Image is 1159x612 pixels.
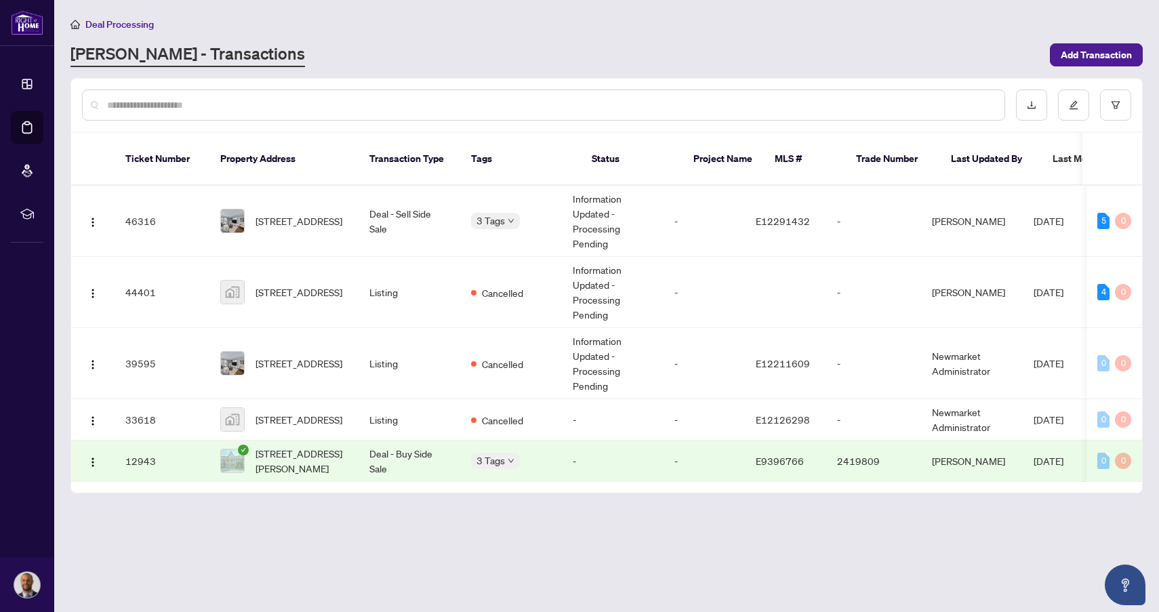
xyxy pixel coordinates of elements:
[221,408,244,431] img: thumbnail-img
[256,213,342,228] span: [STREET_ADDRESS]
[1115,411,1131,428] div: 0
[256,446,348,476] span: [STREET_ADDRESS][PERSON_NAME]
[1097,411,1110,428] div: 0
[70,20,80,29] span: home
[562,441,664,482] td: -
[221,281,244,304] img: thumbnail-img
[764,133,845,186] th: MLS #
[508,457,514,464] span: down
[14,572,40,598] img: Profile Icon
[756,357,810,369] span: E12211609
[683,133,764,186] th: Project Name
[1100,89,1131,121] button: filter
[1034,455,1063,467] span: [DATE]
[115,133,209,186] th: Ticket Number
[1053,151,1135,166] span: Last Modified Date
[562,186,664,257] td: Information Updated - Processing Pending
[921,328,1023,399] td: Newmarket Administrator
[826,441,921,482] td: 2419809
[87,359,98,370] img: Logo
[359,257,460,328] td: Listing
[11,10,43,35] img: logo
[940,133,1042,186] th: Last Updated By
[1069,100,1078,110] span: edit
[359,133,460,186] th: Transaction Type
[1115,355,1131,371] div: 0
[82,450,104,472] button: Logo
[115,257,209,328] td: 44401
[1097,355,1110,371] div: 0
[826,328,921,399] td: -
[826,186,921,257] td: -
[359,186,460,257] td: Deal - Sell Side Sale
[756,413,810,426] span: E12126298
[82,281,104,303] button: Logo
[1115,284,1131,300] div: 0
[238,445,249,455] span: check-circle
[1115,213,1131,229] div: 0
[1097,213,1110,229] div: 5
[115,186,209,257] td: 46316
[664,399,745,441] td: -
[1111,100,1120,110] span: filter
[256,285,342,300] span: [STREET_ADDRESS]
[1027,100,1036,110] span: download
[115,328,209,399] td: 39595
[921,257,1023,328] td: [PERSON_NAME]
[845,133,940,186] th: Trade Number
[115,399,209,441] td: 33618
[1058,89,1089,121] button: edit
[921,186,1023,257] td: [PERSON_NAME]
[256,356,342,371] span: [STREET_ADDRESS]
[87,457,98,468] img: Logo
[482,413,523,428] span: Cancelled
[756,215,810,227] span: E12291432
[209,133,359,186] th: Property Address
[460,133,581,186] th: Tags
[256,412,342,427] span: [STREET_ADDRESS]
[221,209,244,232] img: thumbnail-img
[1016,89,1047,121] button: download
[1105,565,1145,605] button: Open asap
[1061,44,1132,66] span: Add Transaction
[508,218,514,224] span: down
[664,328,745,399] td: -
[562,399,664,441] td: -
[87,217,98,228] img: Logo
[664,257,745,328] td: -
[1115,453,1131,469] div: 0
[921,441,1023,482] td: [PERSON_NAME]
[562,257,664,328] td: Information Updated - Processing Pending
[482,285,523,300] span: Cancelled
[1034,357,1063,369] span: [DATE]
[921,399,1023,441] td: Newmarket Administrator
[562,328,664,399] td: Information Updated - Processing Pending
[1034,286,1063,298] span: [DATE]
[359,441,460,482] td: Deal - Buy Side Sale
[1034,413,1063,426] span: [DATE]
[115,441,209,482] td: 12943
[82,409,104,430] button: Logo
[581,133,683,186] th: Status
[87,288,98,299] img: Logo
[70,43,305,67] a: [PERSON_NAME] - Transactions
[359,328,460,399] td: Listing
[82,352,104,374] button: Logo
[664,441,745,482] td: -
[359,399,460,441] td: Listing
[87,415,98,426] img: Logo
[826,399,921,441] td: -
[82,210,104,232] button: Logo
[664,186,745,257] td: -
[1097,453,1110,469] div: 0
[476,453,505,468] span: 3 Tags
[482,356,523,371] span: Cancelled
[221,449,244,472] img: thumbnail-img
[1050,43,1143,66] button: Add Transaction
[1097,284,1110,300] div: 4
[221,352,244,375] img: thumbnail-img
[756,455,804,467] span: E9396766
[476,213,505,228] span: 3 Tags
[1034,215,1063,227] span: [DATE]
[85,18,154,30] span: Deal Processing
